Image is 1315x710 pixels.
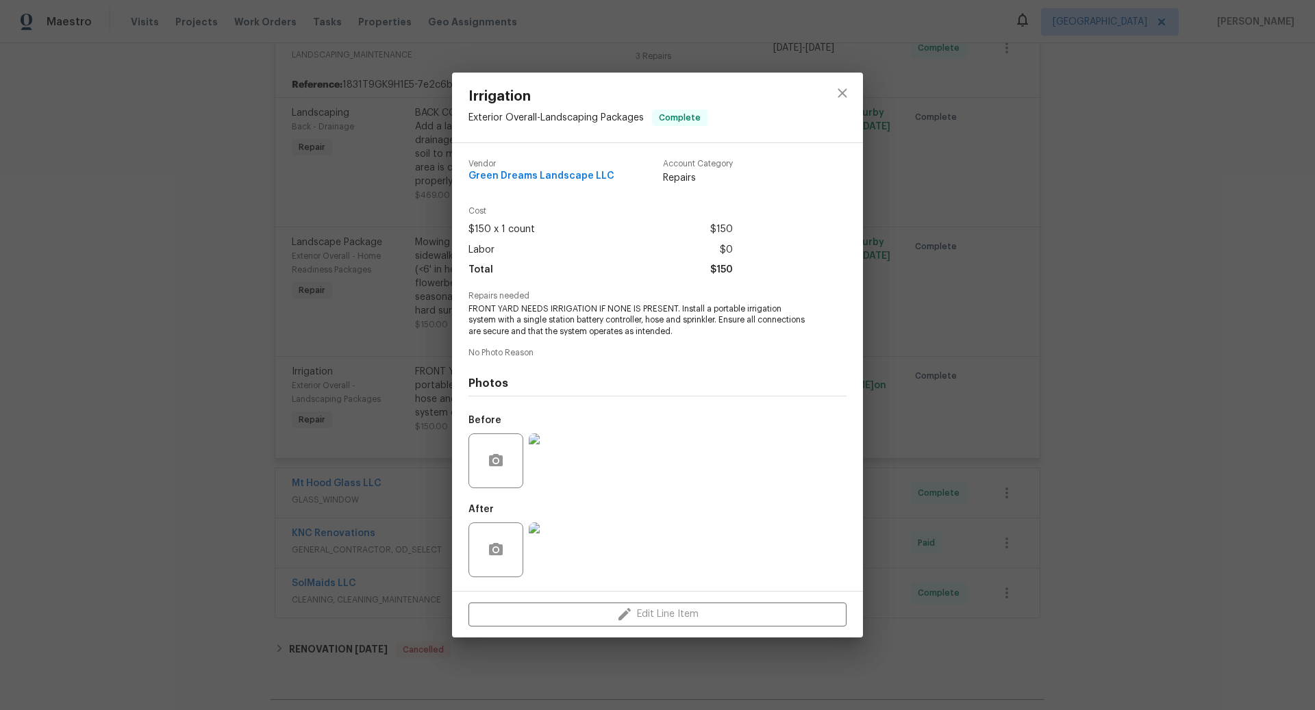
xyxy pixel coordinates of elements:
[468,292,847,301] span: Repairs needed
[826,77,859,110] button: close
[468,113,644,123] span: Exterior Overall - Landscaping Packages
[468,171,614,181] span: Green Dreams Landscape LLC
[468,416,501,425] h5: Before
[468,89,707,104] span: Irrigation
[468,260,493,280] span: Total
[468,377,847,390] h4: Photos
[710,220,733,240] span: $150
[663,160,733,168] span: Account Category
[468,160,614,168] span: Vendor
[468,505,494,514] h5: After
[468,303,809,338] span: FRONT YARD NEEDS IRRIGATION IF NONE IS PRESENT. Install a portable irrigation system with a singl...
[468,348,847,357] span: No Photo Reason
[468,240,494,260] span: Labor
[720,240,733,260] span: $0
[468,220,535,240] span: $150 x 1 count
[653,111,706,125] span: Complete
[710,260,733,280] span: $150
[663,171,733,185] span: Repairs
[468,207,733,216] span: Cost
